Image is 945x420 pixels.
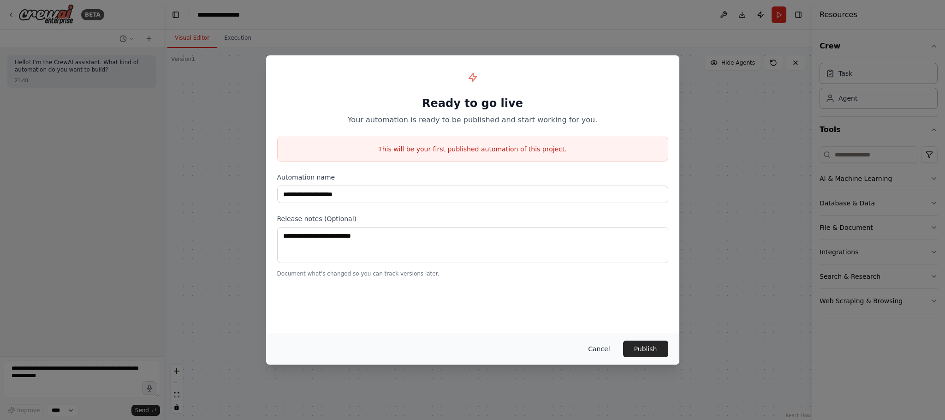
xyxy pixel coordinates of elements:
p: Your automation is ready to be published and start working for you. [277,114,668,126]
label: Release notes (Optional) [277,214,668,223]
p: This will be your first published automation of this project. [278,144,668,154]
p: Document what's changed so you can track versions later. [277,270,668,277]
h1: Ready to go live [277,96,668,111]
label: Automation name [277,173,668,182]
button: Cancel [581,341,617,357]
button: Publish [623,341,668,357]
